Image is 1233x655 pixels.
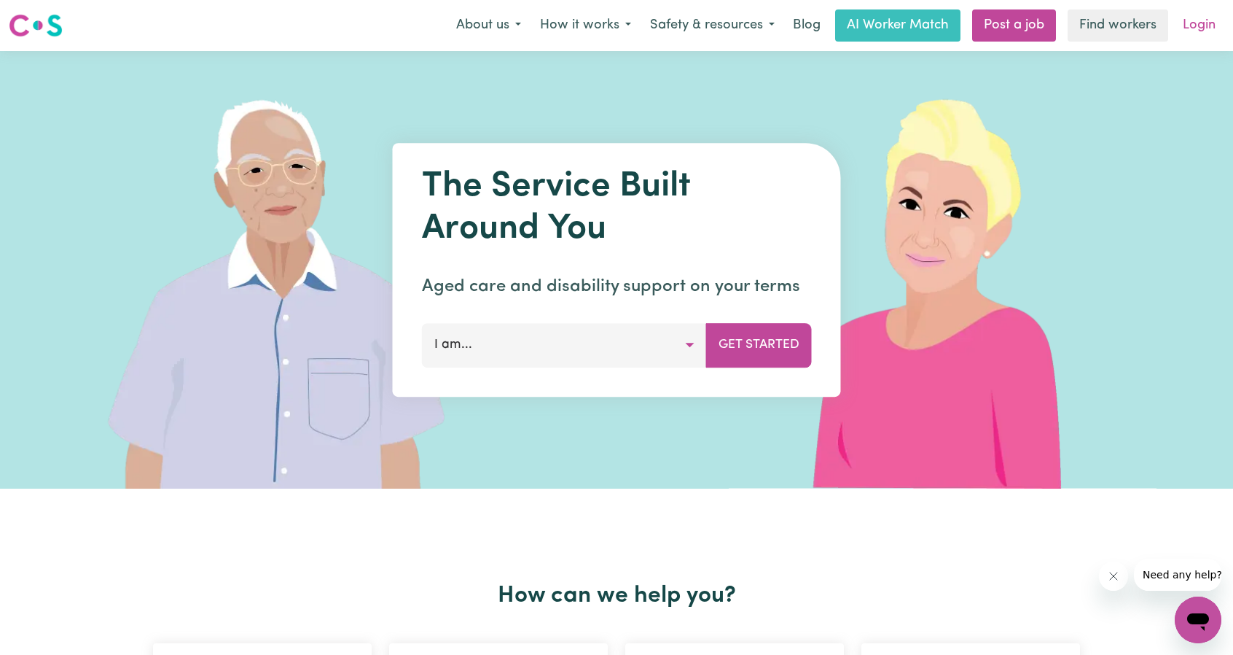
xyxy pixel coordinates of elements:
button: Safety & resources [641,10,784,41]
a: Post a job [972,9,1056,42]
a: Blog [784,9,829,42]
iframe: Button to launch messaging window [1175,597,1221,643]
h1: The Service Built Around You [422,166,812,250]
h2: How can we help you? [144,582,1089,610]
iframe: Close message [1099,562,1128,591]
img: Careseekers logo [9,12,63,39]
a: Login [1174,9,1224,42]
button: I am... [422,323,707,367]
button: How it works [531,10,641,41]
a: AI Worker Match [835,9,960,42]
button: About us [447,10,531,41]
a: Careseekers logo [9,9,63,42]
p: Aged care and disability support on your terms [422,274,812,300]
iframe: Message from company [1134,559,1221,591]
a: Find workers [1068,9,1168,42]
span: Need any help? [9,10,88,22]
button: Get Started [706,323,812,367]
